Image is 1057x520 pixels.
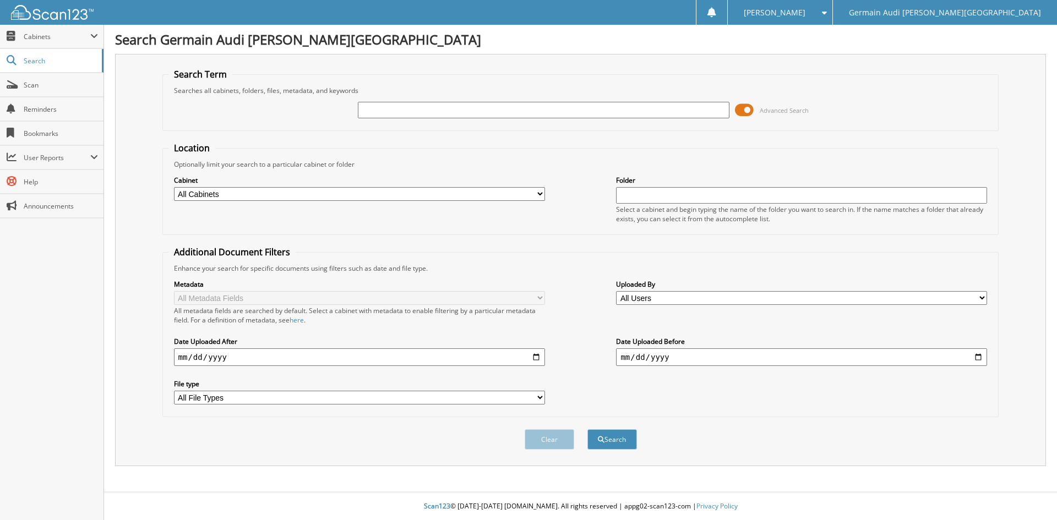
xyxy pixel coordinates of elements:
a: here [290,315,304,325]
img: scan123-logo-white.svg [11,5,94,20]
span: Cabinets [24,32,90,41]
legend: Search Term [168,68,232,80]
button: Clear [525,429,574,450]
div: All metadata fields are searched by default. Select a cabinet with metadata to enable filtering b... [174,306,545,325]
legend: Additional Document Filters [168,246,296,258]
span: Scan123 [424,501,450,511]
label: File type [174,379,545,388]
button: Search [587,429,637,450]
label: Uploaded By [616,280,987,289]
span: Search [24,56,96,65]
div: Optionally limit your search to a particular cabinet or folder [168,160,993,169]
span: Advanced Search [760,106,809,114]
label: Folder [616,176,987,185]
span: User Reports [24,153,90,162]
div: Select a cabinet and begin typing the name of the folder you want to search in. If the name match... [616,205,987,223]
span: Reminders [24,105,98,114]
legend: Location [168,142,215,154]
span: [PERSON_NAME] [744,9,805,16]
div: Enhance your search for specific documents using filters such as date and file type. [168,264,993,273]
span: Bookmarks [24,129,98,138]
input: end [616,348,987,366]
a: Privacy Policy [696,501,738,511]
span: Scan [24,80,98,90]
label: Date Uploaded Before [616,337,987,346]
label: Cabinet [174,176,545,185]
span: Germain Audi [PERSON_NAME][GEOGRAPHIC_DATA] [849,9,1041,16]
span: Announcements [24,201,98,211]
div: Searches all cabinets, folders, files, metadata, and keywords [168,86,993,95]
input: start [174,348,545,366]
label: Date Uploaded After [174,337,545,346]
label: Metadata [174,280,545,289]
span: Help [24,177,98,187]
div: © [DATE]-[DATE] [DOMAIN_NAME]. All rights reserved | appg02-scan123-com | [104,493,1057,520]
h1: Search Germain Audi [PERSON_NAME][GEOGRAPHIC_DATA] [115,30,1046,48]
